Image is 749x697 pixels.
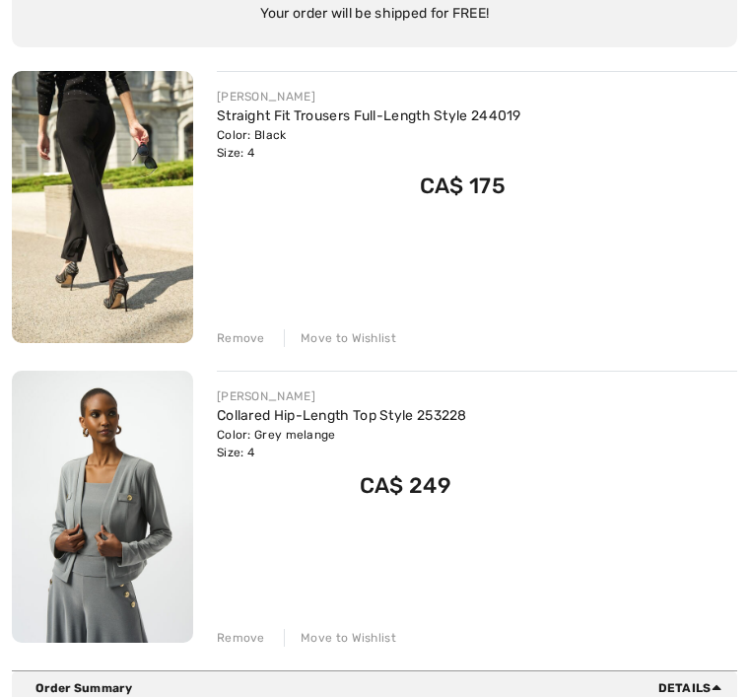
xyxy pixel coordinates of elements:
div: Move to Wishlist [284,629,396,647]
div: Remove [217,629,265,647]
a: Collared Hip-Length Top Style 253228 [217,407,467,424]
div: Color: Black Size: 4 [217,126,521,162]
div: Order Summary [35,679,729,697]
img: Straight Fit Trousers Full-Length Style 244019 [12,71,193,343]
div: [PERSON_NAME] [217,88,521,105]
img: Collared Hip-Length Top Style 253228 [12,371,193,643]
span: Details [658,679,729,697]
div: Move to Wishlist [284,329,396,347]
div: [PERSON_NAME] [217,387,467,405]
div: Remove [217,329,265,347]
a: Straight Fit Trousers Full-Length Style 244019 [217,107,521,124]
span: CA$ 249 [360,472,451,499]
div: Color: Grey melange Size: 4 [217,426,467,461]
span: CA$ 175 [420,173,506,199]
